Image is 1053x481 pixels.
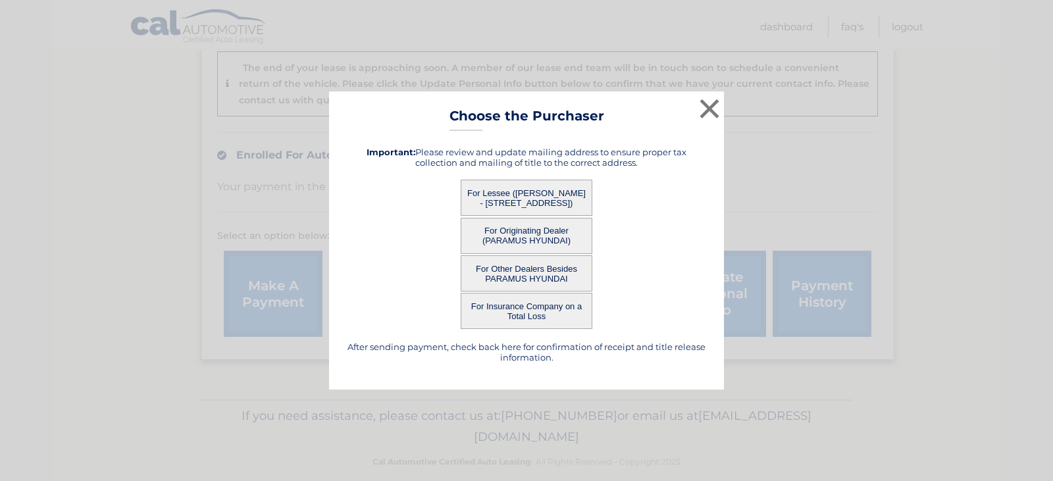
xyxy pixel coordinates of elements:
button: For Lessee ([PERSON_NAME] - [STREET_ADDRESS]) [461,180,592,216]
h5: Please review and update mailing address to ensure proper tax collection and mailing of title to ... [346,147,707,168]
button: For Insurance Company on a Total Loss [461,293,592,329]
button: For Originating Dealer (PARAMUS HYUNDAI) [461,218,592,254]
h5: After sending payment, check back here for confirmation of receipt and title release information. [346,342,707,363]
button: For Other Dealers Besides PARAMUS HYUNDAI [461,255,592,291]
button: × [696,95,723,122]
h3: Choose the Purchaser [449,108,604,131]
strong: Important: [367,147,415,157]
